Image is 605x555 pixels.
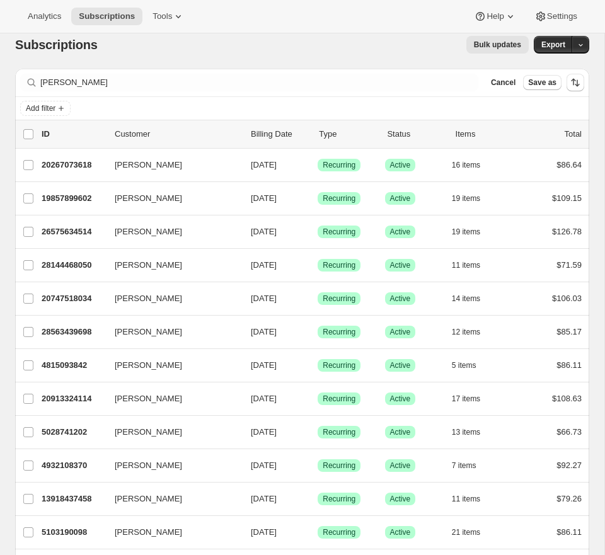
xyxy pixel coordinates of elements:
span: Active [390,227,411,237]
div: 20913324114[PERSON_NAME][DATE]SuccessRecurringSuccessActive17 items$108.63 [42,390,582,408]
span: Active [390,527,411,537]
span: 21 items [452,527,480,537]
button: Cancel [486,75,521,90]
span: Tools [153,11,172,21]
button: [PERSON_NAME] [107,522,233,542]
span: Recurring [323,227,355,237]
span: [DATE] [251,461,277,470]
span: Add filter [26,103,55,113]
span: Analytics [28,11,61,21]
p: 26575634514 [42,226,105,238]
span: 17 items [452,394,480,404]
button: 13 items [452,423,494,441]
span: [PERSON_NAME] [115,159,182,171]
button: 11 items [452,256,494,274]
span: Recurring [323,394,355,404]
span: Bulk updates [474,40,521,50]
span: Active [390,160,411,170]
span: $79.26 [556,494,582,503]
span: [PERSON_NAME] [115,459,182,472]
span: 11 items [452,260,480,270]
span: Recurring [323,260,355,270]
span: 11 items [452,494,480,504]
div: Type [319,128,377,140]
input: Filter subscribers [40,74,478,91]
span: Active [390,494,411,504]
button: [PERSON_NAME] [107,289,233,309]
button: [PERSON_NAME] [107,489,233,509]
span: [PERSON_NAME] [115,292,182,305]
button: Bulk updates [466,36,529,54]
p: 28563439698 [42,326,105,338]
span: [PERSON_NAME] [115,526,182,539]
div: 5028741202[PERSON_NAME][DATE]SuccessRecurringSuccessActive13 items$66.73 [42,423,582,441]
span: [PERSON_NAME] [115,192,182,205]
span: $86.11 [556,527,582,537]
p: 20267073618 [42,159,105,171]
span: Recurring [323,461,355,471]
span: Active [390,327,411,337]
span: $126.78 [552,227,582,236]
button: 19 items [452,190,494,207]
span: 7 items [452,461,476,471]
span: [DATE] [251,227,277,236]
button: [PERSON_NAME] [107,222,233,242]
button: 21 items [452,524,494,541]
p: Customer [115,128,241,140]
div: 13918437458[PERSON_NAME][DATE]SuccessRecurringSuccessActive11 items$79.26 [42,490,582,508]
button: Export [534,36,573,54]
p: 4815093842 [42,359,105,372]
span: 14 items [452,294,480,304]
span: [DATE] [251,394,277,403]
div: 4932108370[PERSON_NAME][DATE]SuccessRecurringSuccessActive7 items$92.27 [42,457,582,474]
span: 5 items [452,360,476,370]
span: $86.64 [556,160,582,169]
span: [DATE] [251,527,277,537]
p: 13918437458 [42,493,105,505]
button: 16 items [452,156,494,174]
span: [DATE] [251,427,277,437]
button: [PERSON_NAME] [107,322,233,342]
span: Active [390,360,411,370]
span: Recurring [323,327,355,337]
p: 28144468050 [42,259,105,272]
span: Active [390,260,411,270]
span: [DATE] [251,294,277,303]
span: 19 items [452,227,480,237]
span: [PERSON_NAME] [115,226,182,238]
span: $86.11 [556,360,582,370]
span: Cancel [491,77,516,88]
p: 20913324114 [42,392,105,405]
div: 28144468050[PERSON_NAME][DATE]SuccessRecurringSuccessActive11 items$71.59 [42,256,582,274]
div: 19857899602[PERSON_NAME][DATE]SuccessRecurringSuccessActive19 items$109.15 [42,190,582,207]
button: 5 items [452,357,490,374]
p: Billing Date [251,128,309,140]
button: [PERSON_NAME] [107,188,233,209]
span: Recurring [323,527,355,537]
div: 20747518034[PERSON_NAME][DATE]SuccessRecurringSuccessActive14 items$106.03 [42,290,582,307]
div: 26575634514[PERSON_NAME][DATE]SuccessRecurringSuccessActive19 items$126.78 [42,223,582,241]
span: Subscriptions [79,11,135,21]
button: 12 items [452,323,494,341]
span: Save as [528,77,556,88]
span: Export [541,40,565,50]
div: Items [456,128,514,140]
p: 19857899602 [42,192,105,205]
button: 14 items [452,290,494,307]
button: Add filter [20,101,71,116]
button: 17 items [452,390,494,408]
button: Help [466,8,524,25]
p: 5103190098 [42,526,105,539]
span: [DATE] [251,360,277,370]
span: Recurring [323,427,355,437]
button: Settings [527,8,585,25]
span: [DATE] [251,494,277,503]
div: 28563439698[PERSON_NAME][DATE]SuccessRecurringSuccessActive12 items$85.17 [42,323,582,341]
span: $108.63 [552,394,582,403]
span: [PERSON_NAME] [115,359,182,372]
button: [PERSON_NAME] [107,389,233,409]
span: [PERSON_NAME] [115,426,182,438]
button: [PERSON_NAME] [107,455,233,476]
span: $106.03 [552,294,582,303]
span: 12 items [452,327,480,337]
